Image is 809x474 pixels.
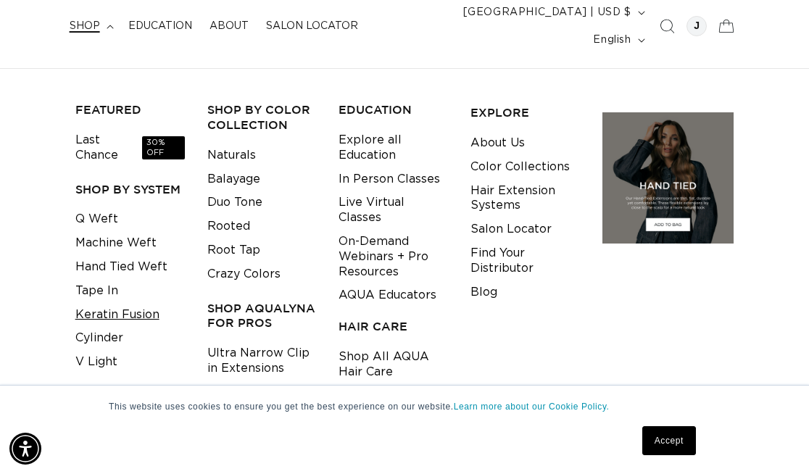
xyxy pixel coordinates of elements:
span: Education [128,20,192,33]
div: Accessibility Menu [9,433,41,465]
iframe: Chat Widget [737,404,809,474]
h3: SHOP BY SYSTEM [75,182,185,197]
a: Explore all Education [339,128,448,167]
a: Root Tap [207,238,260,262]
a: Duo Tone [207,191,262,215]
a: Find Your Distributor [470,241,580,280]
a: Machine Weft [75,231,157,255]
p: This website uses cookies to ensure you get the best experience on our website. [109,400,700,413]
a: Q Weft [75,207,118,231]
a: AQUA Educators [339,283,436,307]
a: In Person Classes [339,167,440,191]
a: Cylinder [75,326,123,350]
h3: EDUCATION [339,102,448,117]
a: Keratin Fusion [75,303,159,327]
a: Salon Locator [470,217,552,241]
a: Ultra Narrow Clip in Extensions [207,341,317,381]
a: Hand Tied Weft [75,255,167,279]
a: Rooted [207,215,250,238]
h3: FEATURED [75,102,185,117]
a: Crazy Colors [207,262,281,286]
a: Balayage [207,167,260,191]
a: On-Demand Webinars + Pro Resources [339,230,448,283]
a: Salon Locator [257,11,367,41]
a: Tape In [75,279,118,303]
span: English [593,33,631,48]
a: Live Virtual Classes [339,191,448,230]
span: 30% OFF [142,136,185,160]
h3: Shop by Color Collection [207,102,317,133]
a: Learn more about our Cookie Policy. [454,402,610,412]
span: shop [70,20,100,33]
span: [GEOGRAPHIC_DATA] | USD $ [463,5,631,20]
a: Education [120,11,201,41]
a: Hair Extension Systems [470,179,580,218]
span: About [209,20,249,33]
a: Blog [470,280,497,304]
h3: HAIR CARE [339,319,448,334]
a: Color Collections [470,155,570,179]
a: V Light [75,350,117,374]
a: Aura Extensions [207,381,302,404]
a: Shop All AQUA Hair Care [339,345,448,384]
a: Naturals [207,144,256,167]
summary: Search [651,10,683,42]
span: Salon Locator [266,20,358,33]
h3: EXPLORE [470,105,580,120]
h3: Shop AquaLyna for Pros [207,301,317,331]
button: English [584,26,650,54]
summary: shop [61,11,120,41]
a: About [201,11,257,41]
a: Accept [642,426,696,455]
a: About Us [470,131,525,155]
a: Last Chance30% OFF [75,128,185,167]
